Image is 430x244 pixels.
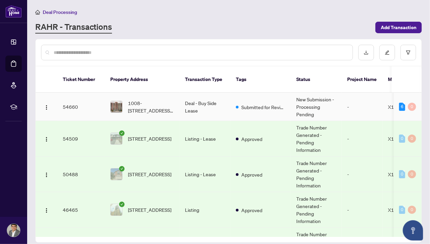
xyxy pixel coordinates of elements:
[388,207,415,213] span: X12314320
[388,171,415,177] span: X12345418
[43,9,77,15] span: Deal Processing
[180,121,230,157] td: Listing - Lease
[388,104,415,110] span: X12336436
[105,66,180,93] th: Property Address
[399,103,405,111] div: 6
[379,45,395,60] button: edit
[41,133,52,144] button: Logo
[241,103,285,111] span: Submitted for Review
[41,204,52,215] button: Logo
[342,121,382,157] td: -
[408,103,416,111] div: 0
[128,170,171,178] span: [STREET_ADDRESS]
[291,93,342,121] td: New Submission - Processing Pending
[382,66,423,93] th: MLS #
[291,157,342,192] td: Trade Number Generated - Pending Information
[388,136,415,142] span: X12420485
[291,192,342,228] td: Trade Number Generated - Pending Information
[128,99,174,114] span: 1008-[STREET_ADDRESS][PERSON_NAME]
[57,157,105,192] td: 50488
[44,105,49,110] img: Logo
[128,206,171,213] span: [STREET_ADDRESS]
[406,50,411,55] span: filter
[180,66,230,93] th: Transaction Type
[399,170,405,178] div: 0
[44,208,49,213] img: Logo
[57,66,105,93] th: Ticket Number
[119,166,125,171] span: check-circle
[408,170,416,178] div: 0
[403,220,423,241] button: Open asap
[241,135,262,143] span: Approved
[241,171,262,178] span: Approved
[342,93,382,121] td: -
[35,10,40,15] span: home
[128,135,171,142] span: [STREET_ADDRESS]
[7,224,20,237] img: Profile Icon
[44,137,49,142] img: Logo
[408,206,416,214] div: 0
[180,157,230,192] td: Listing - Lease
[41,101,52,112] button: Logo
[342,157,382,192] td: -
[291,66,342,93] th: Status
[375,22,422,33] button: Add Transaction
[111,168,122,180] img: thumbnail-img
[5,5,22,18] img: logo
[111,133,122,144] img: thumbnail-img
[41,169,52,180] button: Logo
[57,192,105,228] td: 46465
[57,121,105,157] td: 54509
[111,101,122,113] img: thumbnail-img
[180,192,230,228] td: Listing
[364,50,369,55] span: download
[342,66,382,93] th: Project Name
[342,192,382,228] td: -
[57,93,105,121] td: 54660
[291,121,342,157] td: Trade Number Generated - Pending Information
[230,66,291,93] th: Tags
[408,135,416,143] div: 0
[180,93,230,121] td: Deal - Buy Side Lease
[381,22,416,33] span: Add Transaction
[399,206,405,214] div: 0
[400,45,416,60] button: filter
[44,172,49,178] img: Logo
[111,204,122,216] img: thumbnail-img
[119,130,125,136] span: check-circle
[35,21,112,34] a: RAHR - Transactions
[358,45,374,60] button: download
[399,135,405,143] div: 0
[241,206,262,214] span: Approved
[119,202,125,207] span: check-circle
[385,50,390,55] span: edit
